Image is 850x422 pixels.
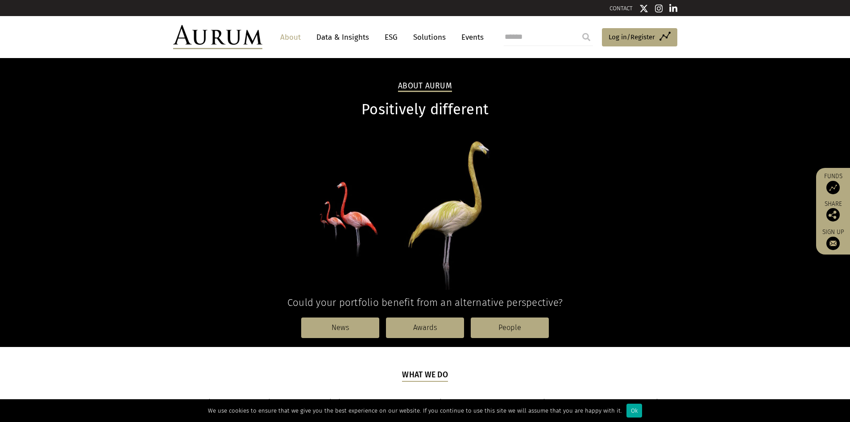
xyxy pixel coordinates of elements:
[173,297,677,309] h4: Could your portfolio benefit from an alternative perspective?
[577,28,595,46] input: Submit
[398,81,452,92] h2: About Aurum
[826,208,840,221] img: Share this post
[626,404,642,418] div: Ok
[821,228,846,250] a: Sign up
[380,29,402,46] a: ESG
[402,369,448,382] h5: What we do
[669,4,677,13] img: Linkedin icon
[312,29,373,46] a: Data & Insights
[821,172,846,194] a: Funds
[602,28,677,47] a: Log in/Register
[821,201,846,221] div: Share
[276,29,305,46] a: About
[826,181,840,194] img: Access Funds
[386,318,464,338] a: Awards
[471,318,549,338] a: People
[173,101,677,118] h1: Positively different
[655,4,663,13] img: Instagram icon
[639,4,648,13] img: Twitter icon
[609,32,655,42] span: Log in/Register
[457,29,484,46] a: Events
[301,318,379,338] a: News
[826,237,840,250] img: Sign up to our newsletter
[173,25,262,49] img: Aurum
[409,29,450,46] a: Solutions
[181,398,669,421] span: Aurum is a hedge fund investment specialist focused solely on selecting hedge funds and managing ...
[610,5,633,12] a: CONTACT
